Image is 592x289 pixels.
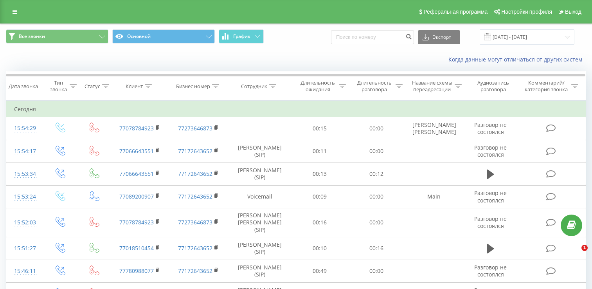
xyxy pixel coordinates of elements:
[233,34,250,39] span: График
[14,121,34,136] div: 15:54:29
[501,9,552,15] span: Настройки профиля
[355,79,394,93] div: Длительность разговора
[228,163,292,185] td: [PERSON_NAME] (SIP)
[405,185,463,208] td: Main
[119,170,154,177] a: 77066643551
[178,219,212,226] a: 77273646873
[219,29,264,43] button: График
[418,30,460,44] button: Экспорт
[178,147,212,155] a: 77172643652
[228,260,292,282] td: [PERSON_NAME] (SIP)
[19,33,45,40] span: Все звонки
[14,166,34,182] div: 15:53:34
[119,219,154,226] a: 77078784923
[228,140,292,163] td: [PERSON_NAME] (SIP)
[348,140,405,163] td: 00:00
[331,30,414,44] input: Поиск по номеру
[14,189,34,204] div: 15:53:24
[448,56,586,63] a: Когда данные могут отличаться от других систем
[6,101,586,117] td: Сегодня
[126,83,143,90] div: Клиент
[85,83,100,90] div: Статус
[474,264,507,278] span: Разговор не состоялся
[474,215,507,229] span: Разговор не состоялся
[348,163,405,185] td: 00:12
[119,267,154,275] a: 77780988077
[49,79,68,93] div: Тип звонка
[14,215,34,230] div: 15:52:03
[228,237,292,260] td: [PERSON_NAME] (SIP)
[474,189,507,204] span: Разговор не состоялся
[348,237,405,260] td: 00:16
[292,237,348,260] td: 00:10
[119,244,154,252] a: 77018510454
[119,147,154,155] a: 77066643551
[241,83,267,90] div: Сотрудник
[6,29,108,43] button: Все звонки
[178,267,212,275] a: 77172643652
[228,208,292,237] td: [PERSON_NAME] [PERSON_NAME] (SIP)
[112,29,215,43] button: Основной
[474,121,507,135] span: Разговор не состоялся
[471,79,516,93] div: Аудиозапись разговора
[423,9,488,15] span: Реферальная программа
[9,83,38,90] div: Дата звонка
[348,185,405,208] td: 00:00
[178,170,212,177] a: 77172643652
[292,117,348,140] td: 00:15
[412,79,453,93] div: Название схемы переадресации
[565,9,581,15] span: Выход
[292,208,348,237] td: 00:16
[14,241,34,256] div: 15:51:27
[176,83,210,90] div: Бизнес номер
[14,264,34,279] div: 15:46:11
[348,208,405,237] td: 00:00
[178,193,212,200] a: 77172643652
[348,260,405,282] td: 00:00
[292,260,348,282] td: 00:49
[299,79,337,93] div: Длительность ожидания
[228,185,292,208] td: Voicemail
[405,117,463,140] td: [PERSON_NAME] [PERSON_NAME]
[348,117,405,140] td: 00:00
[524,79,569,93] div: Комментарий/категория звонка
[474,144,507,158] span: Разговор не состоялся
[581,245,588,251] span: 1
[292,163,348,185] td: 00:13
[565,245,584,264] iframe: Intercom live chat
[292,185,348,208] td: 00:09
[119,125,154,132] a: 77078784923
[178,125,212,132] a: 77273646873
[14,144,34,159] div: 15:54:17
[119,193,154,200] a: 77089200907
[178,244,212,252] a: 77172643652
[292,140,348,163] td: 00:11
